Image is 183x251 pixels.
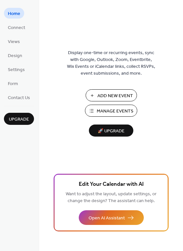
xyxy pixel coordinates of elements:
[8,66,25,73] span: Settings
[97,93,133,99] span: Add New Event
[4,22,29,33] a: Connect
[4,36,24,47] a: Views
[8,95,30,101] span: Contact Us
[4,50,26,61] a: Design
[4,92,34,103] a: Contact Us
[9,116,29,123] span: Upgrade
[79,180,144,189] span: Edit Your Calendar with AI
[97,108,133,115] span: Manage Events
[8,81,18,87] span: Form
[8,10,20,17] span: Home
[8,38,20,45] span: Views
[4,78,22,89] a: Form
[8,24,25,31] span: Connect
[79,210,144,225] button: Open AI Assistant
[8,52,22,59] span: Design
[4,113,34,125] button: Upgrade
[86,89,137,101] button: Add New Event
[89,125,133,137] button: 🚀 Upgrade
[67,50,155,77] span: Display one-time or recurring events, sync with Google, Outlook, Zoom, Eventbrite, Wix Events or ...
[85,105,137,117] button: Manage Events
[4,8,24,19] a: Home
[93,127,129,136] span: 🚀 Upgrade
[66,190,157,205] span: Want to adjust the layout, update settings, or change the design? The assistant can help.
[4,64,29,75] a: Settings
[89,215,125,222] span: Open AI Assistant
